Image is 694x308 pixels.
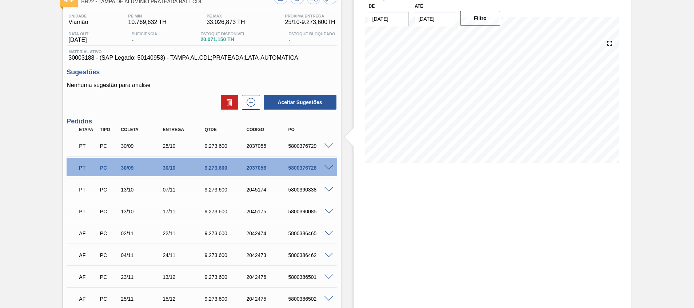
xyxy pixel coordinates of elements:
[200,32,245,36] span: Estoque Disponível
[203,230,250,236] div: 9.273,600
[77,291,99,307] div: Aguardando Faturamento
[264,95,336,110] button: Aceitar Sugestões
[203,252,250,258] div: 9.273,600
[77,182,99,198] div: Pedido em Trânsito
[203,274,250,280] div: 9.273,600
[130,32,159,43] div: -
[161,209,208,214] div: 17/11/2025
[98,127,120,132] div: Tipo
[68,50,335,54] span: Material ativo
[415,12,455,26] input: dd/mm/yyyy
[98,143,120,149] div: Pedido de Compra
[79,187,97,193] p: PT
[119,165,166,171] div: 30/09/2025
[68,32,88,36] span: Data out
[98,187,120,193] div: Pedido de Compra
[286,296,333,302] div: 5800386502
[67,118,337,125] h3: Pedidos
[286,165,333,171] div: 5800376728
[79,165,97,171] p: PT
[244,252,291,258] div: 2042473
[119,274,166,280] div: 23/11/2025
[369,12,409,26] input: dd/mm/yyyy
[119,187,166,193] div: 13/10/2025
[203,165,250,171] div: 9.273,600
[77,127,99,132] div: Etapa
[79,230,97,236] p: AF
[119,127,166,132] div: Coleta
[286,252,333,258] div: 5800386462
[200,37,245,42] span: 20.071,150 TH
[79,252,97,258] p: AF
[238,95,260,110] div: Nova sugestão
[67,82,337,88] p: Nenhuma sugestão para análise
[244,274,291,280] div: 2042476
[244,165,291,171] div: 2037056
[203,143,250,149] div: 9.273,600
[286,230,333,236] div: 5800386465
[207,19,245,25] span: 33.026,873 TH
[285,19,335,25] span: 25/10 - 9.273,600 TH
[119,209,166,214] div: 13/10/2025
[217,95,238,110] div: Excluir Sugestões
[287,32,337,43] div: -
[161,127,208,132] div: Entrega
[98,230,120,236] div: Pedido de Compra
[67,68,337,76] h3: Sugestões
[79,209,97,214] p: PT
[244,127,291,132] div: Código
[161,143,208,149] div: 25/10/2025
[128,14,167,18] span: PE MIN
[203,187,250,193] div: 9.273,600
[79,143,97,149] p: PT
[98,209,120,214] div: Pedido de Compra
[244,143,291,149] div: 2037055
[68,37,88,43] span: [DATE]
[244,187,291,193] div: 2045174
[119,296,166,302] div: 25/11/2025
[77,160,99,176] div: Pedido em Trânsito
[77,247,99,263] div: Aguardando Faturamento
[161,252,208,258] div: 24/11/2025
[132,32,157,36] span: Suficiência
[79,296,97,302] p: AF
[260,94,337,110] div: Aceitar Sugestões
[286,187,333,193] div: 5800390338
[203,127,250,132] div: Qtde
[77,225,99,241] div: Aguardando Faturamento
[161,274,208,280] div: 13/12/2025
[460,11,500,25] button: Filtro
[119,230,166,236] div: 02/11/2025
[119,252,166,258] div: 04/11/2025
[98,165,120,171] div: Pedido de Compra
[68,19,88,25] span: Viamão
[244,209,291,214] div: 2045175
[244,296,291,302] div: 2042475
[161,296,208,302] div: 15/12/2025
[68,14,88,18] span: Unidade
[77,204,99,220] div: Pedido em Trânsito
[77,269,99,285] div: Aguardando Faturamento
[119,143,166,149] div: 30/09/2025
[286,143,333,149] div: 5800376729
[285,14,335,18] span: Próxima Entrega
[207,14,245,18] span: PE MAX
[161,230,208,236] div: 22/11/2025
[98,274,120,280] div: Pedido de Compra
[128,19,167,25] span: 10.769,632 TH
[415,4,423,9] label: Até
[98,252,120,258] div: Pedido de Compra
[288,32,335,36] span: Estoque Bloqueado
[161,165,208,171] div: 30/10/2025
[286,274,333,280] div: 5800386501
[79,274,97,280] p: AF
[203,209,250,214] div: 9.273,600
[68,55,335,61] span: 30003188 - (SAP Legado: 50140953) - TAMPA AL.CDL;PRATEADA;LATA-AUTOMATICA;
[369,4,375,9] label: De
[286,127,333,132] div: PO
[244,230,291,236] div: 2042474
[98,296,120,302] div: Pedido de Compra
[77,138,99,154] div: Pedido em Trânsito
[286,209,333,214] div: 5800390085
[161,187,208,193] div: 07/11/2025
